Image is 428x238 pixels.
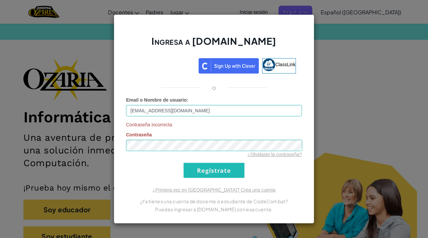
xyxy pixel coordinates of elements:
[247,152,302,157] a: ¿Olvidaste la contraseña?
[212,84,216,92] p: o
[275,62,296,67] span: ClassLink
[262,58,275,71] img: classlink-logo-small.png
[184,163,244,178] input: Regístrate
[126,97,188,103] label: :
[199,58,259,74] img: clever_sso_button@2x.png
[126,197,302,205] p: ¿Ya tienes una cuenta de docente o estudiante de CodeCombat?
[129,57,199,72] iframe: Botón de Acceder con Google
[126,205,302,213] p: Puedes ingresar a [DOMAIN_NAME] con esa cuenta.
[126,121,302,128] span: Contraseña incorrecta
[152,187,276,193] a: ¿Primera vez en [GEOGRAPHIC_DATA]? Crea una cuenta
[126,97,187,103] span: Email o Nombre de usuario
[126,35,302,54] h2: Ingresa a [DOMAIN_NAME]
[126,132,152,137] span: Contraseña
